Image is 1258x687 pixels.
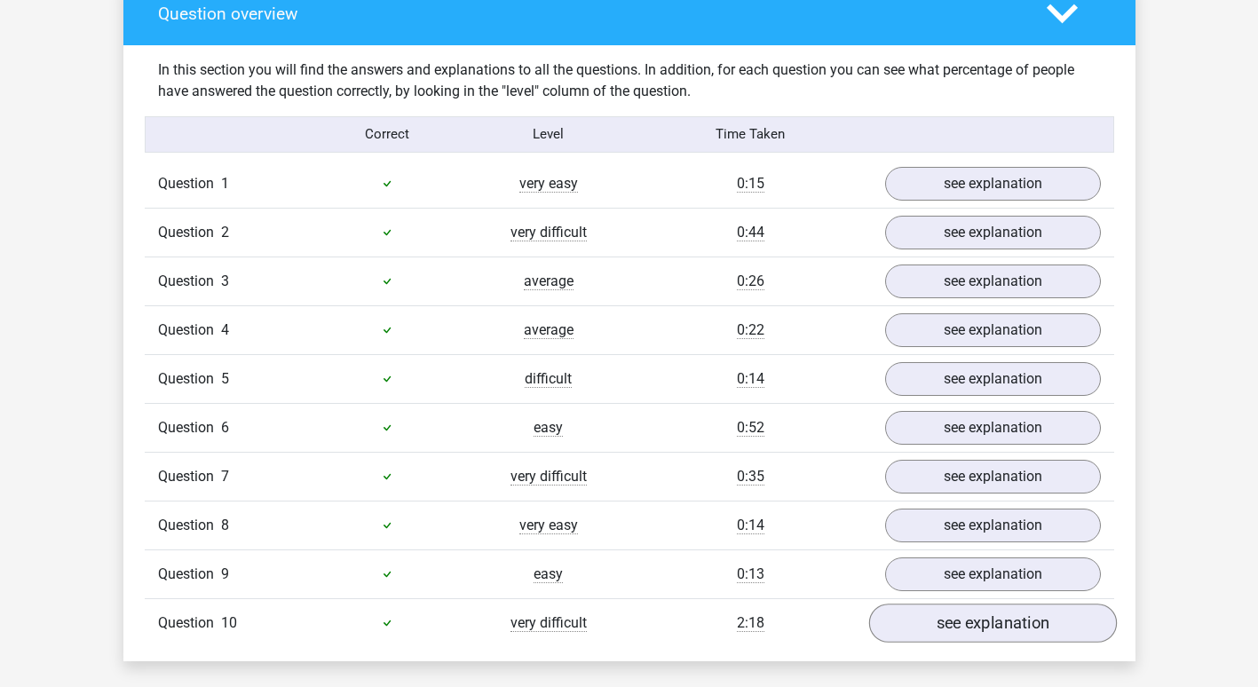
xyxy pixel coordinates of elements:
[525,370,572,388] span: difficult
[629,124,871,145] div: Time Taken
[221,224,229,241] span: 2
[737,517,764,534] span: 0:14
[221,175,229,192] span: 1
[221,272,229,289] span: 3
[158,417,221,438] span: Question
[158,4,1020,24] h4: Question overview
[885,460,1101,494] a: see explanation
[534,565,563,583] span: easy
[737,419,764,437] span: 0:52
[510,614,587,632] span: very difficult
[524,321,574,339] span: average
[885,313,1101,347] a: see explanation
[221,517,229,533] span: 8
[158,320,221,341] span: Question
[885,557,1101,591] a: see explanation
[468,124,629,145] div: Level
[737,224,764,241] span: 0:44
[221,468,229,485] span: 7
[510,468,587,486] span: very difficult
[158,271,221,292] span: Question
[158,173,221,194] span: Question
[885,167,1101,201] a: see explanation
[534,419,563,437] span: easy
[737,614,764,632] span: 2:18
[737,565,764,583] span: 0:13
[519,175,578,193] span: very easy
[221,321,229,338] span: 4
[885,265,1101,298] a: see explanation
[737,468,764,486] span: 0:35
[158,466,221,487] span: Question
[158,515,221,536] span: Question
[221,370,229,387] span: 5
[158,612,221,634] span: Question
[885,216,1101,249] a: see explanation
[737,175,764,193] span: 0:15
[221,419,229,436] span: 6
[737,370,764,388] span: 0:14
[524,272,574,290] span: average
[519,517,578,534] span: very easy
[510,224,587,241] span: very difficult
[221,614,237,631] span: 10
[306,124,468,145] div: Correct
[221,565,229,582] span: 9
[885,362,1101,396] a: see explanation
[885,411,1101,445] a: see explanation
[885,509,1101,542] a: see explanation
[158,564,221,585] span: Question
[145,59,1114,102] div: In this section you will find the answers and explanations to all the questions. In addition, for...
[737,321,764,339] span: 0:22
[158,222,221,243] span: Question
[737,272,764,290] span: 0:26
[868,604,1116,643] a: see explanation
[158,368,221,390] span: Question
